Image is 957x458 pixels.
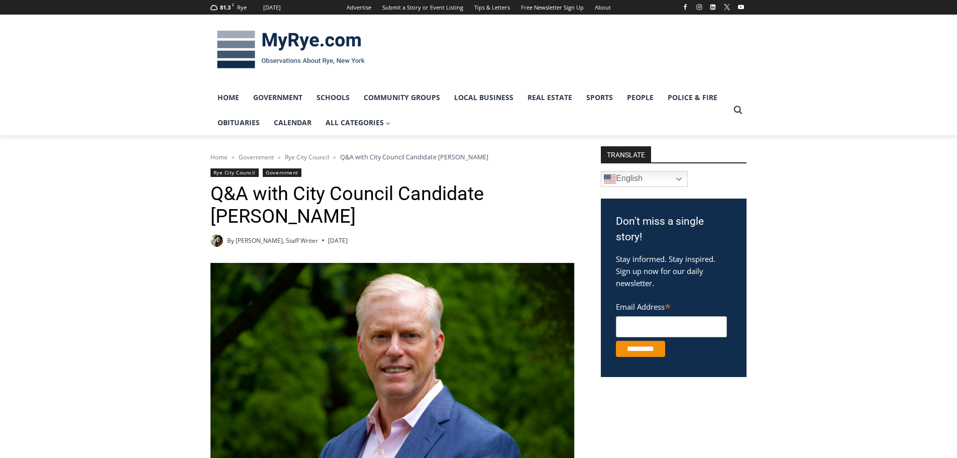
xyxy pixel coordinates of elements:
a: Facebook [679,1,691,13]
img: (PHOTO: MyRye.com Intern and Editor Tucker Smith. Contributed.)Tucker Smith, MyRye.com [210,234,223,247]
h1: Q&A with City Council Candidate [PERSON_NAME] [210,182,575,228]
a: Community Groups [357,85,447,110]
time: [DATE] [328,236,348,245]
a: Author image [210,234,223,247]
a: Calendar [267,110,318,135]
a: Sports [579,85,620,110]
span: All Categories [326,117,391,128]
strong: TRANSLATE [601,146,651,162]
img: en [604,173,616,185]
div: [DATE] [263,3,281,12]
nav: Breadcrumbs [210,152,575,162]
span: > [232,154,235,161]
a: Rye City Council [210,168,259,177]
a: X [721,1,733,13]
a: Government [239,153,274,161]
a: Obituaries [210,110,267,135]
a: Instagram [693,1,705,13]
a: YouTube [735,1,747,13]
a: Rye City Council [285,153,329,161]
span: Q&A with City Council Candidate [PERSON_NAME] [340,152,488,161]
a: Government [246,85,309,110]
a: All Categories [318,110,398,135]
h3: Don't miss a single story! [616,214,731,245]
a: Government [263,168,301,177]
span: > [333,154,336,161]
a: Home [210,85,246,110]
button: View Search Form [729,101,747,119]
span: By [227,236,234,245]
img: MyRye.com [210,24,371,76]
span: > [278,154,281,161]
p: Stay informed. Stay inspired. Sign up now for our daily newsletter. [616,253,731,289]
div: Rye [237,3,247,12]
span: F [232,2,234,8]
a: Police & Fire [661,85,724,110]
span: 81.3 [220,4,231,11]
a: Home [210,153,228,161]
a: People [620,85,661,110]
nav: Primary Navigation [210,85,729,136]
label: Email Address [616,297,727,315]
a: Real Estate [520,85,579,110]
a: Schools [309,85,357,110]
a: [PERSON_NAME], Staff Writer [236,236,318,245]
a: English [601,171,688,187]
a: Linkedin [707,1,719,13]
a: Local Business [447,85,520,110]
